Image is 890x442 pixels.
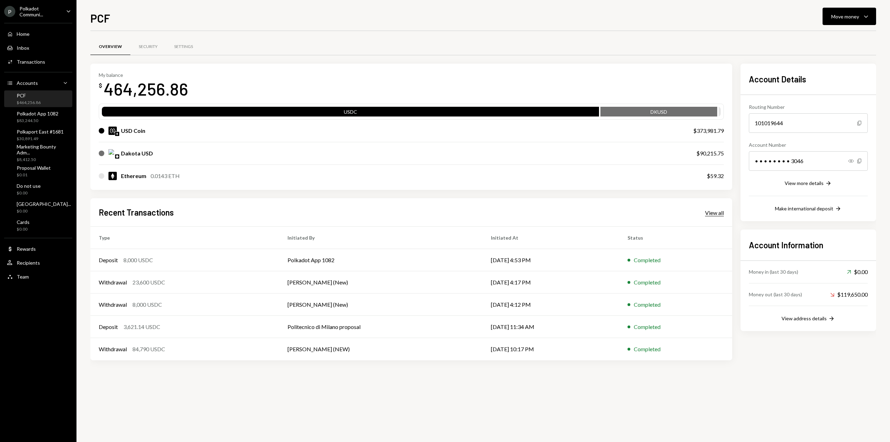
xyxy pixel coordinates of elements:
td: [DATE] 4:53 PM [483,249,619,271]
img: ETH [108,172,117,180]
div: Security [139,44,157,50]
img: USDC [108,127,117,135]
div: View more details [785,180,824,186]
div: $30,891.49 [17,136,64,142]
img: ethereum-mainnet [115,132,119,136]
div: Completed [634,278,661,287]
div: 84,790 USDC [132,345,165,353]
button: Make international deposit [775,205,842,213]
th: Initiated By [279,227,483,249]
button: View address details [782,315,835,323]
div: My balance [99,72,188,78]
div: Routing Number [749,103,868,111]
div: Money in (last 30 days) [749,268,798,275]
a: Transactions [4,55,72,68]
div: Polkadot App 1082 [17,111,58,116]
th: Type [90,227,279,249]
div: 101019644 [749,113,868,133]
div: 3,621.14 USDC [123,323,160,331]
h2: Account Details [749,73,868,85]
div: Polkadot Communi... [19,6,60,17]
div: $464,256.86 [17,100,41,106]
a: PCF$464,256.86 [4,90,72,107]
td: [PERSON_NAME] (New) [279,271,483,294]
div: 23,600 USDC [132,278,165,287]
td: [DATE] 10:17 PM [483,338,619,360]
div: $0.00 [17,190,41,196]
a: Accounts [4,77,72,89]
a: Do not use$0.00 [4,181,72,198]
div: $90,215.75 [696,149,724,158]
a: Polkadot App 1082$83,244.50 [4,109,72,125]
div: Ethereum [121,172,146,180]
div: Transactions [17,59,45,65]
h2: Recent Transactions [99,207,174,218]
a: Team [4,270,72,283]
h1: PCF [90,11,110,25]
div: $8,412.50 [17,157,70,163]
div: Cards [17,219,30,225]
th: Status [619,227,732,249]
img: DKUSD [108,149,117,158]
a: Proposal Wallet$0.01 [4,163,72,179]
a: Security [130,38,166,56]
td: [DATE] 11:34 AM [483,316,619,338]
a: Marketing Bounty Adm...$8,412.50 [4,145,72,161]
div: Overview [99,44,122,50]
a: Polkaport East #1681$30,891.49 [4,127,72,143]
div: 8,000 USDC [132,300,162,309]
img: base-mainnet [115,154,119,159]
div: Dakota USD [121,149,153,158]
div: Make international deposit [775,206,833,211]
div: $119,650.00 [830,290,868,299]
div: $373,981.79 [693,127,724,135]
div: Do not use [17,183,41,189]
div: Marketing Bounty Adm... [17,144,70,155]
a: Settings [166,38,201,56]
div: USD Coin [121,127,145,135]
div: $59.32 [707,172,724,180]
div: Deposit [99,323,118,331]
div: Rewards [17,246,36,252]
div: Withdrawal [99,278,127,287]
a: View all [705,209,724,216]
a: Overview [90,38,130,56]
a: Inbox [4,41,72,54]
button: Move money [823,8,876,25]
div: $83,244.50 [17,118,58,124]
div: Move money [831,13,859,20]
div: Withdrawal [99,300,127,309]
td: Polkadot App 1082 [279,249,483,271]
div: Polkaport East #1681 [17,129,64,135]
div: 0.0143 ETH [151,172,180,180]
div: $0.01 [17,172,51,178]
div: 8,000 USDC [123,256,153,264]
div: Deposit [99,256,118,264]
div: $ [99,82,102,89]
div: USDC [102,108,599,118]
a: Recipients [4,256,72,269]
div: Accounts [17,80,38,86]
div: Home [17,31,30,37]
div: $0.00 [847,268,868,276]
div: P [4,6,15,17]
div: Inbox [17,45,29,51]
td: [PERSON_NAME] (NEW) [279,338,483,360]
a: Cards$0.00 [4,217,72,234]
div: 464,256.86 [104,78,188,100]
a: [GEOGRAPHIC_DATA]...$0.00 [4,199,74,216]
div: Completed [634,300,661,309]
h2: Account Information [749,239,868,251]
td: [DATE] 4:17 PM [483,271,619,294]
div: Completed [634,256,661,264]
div: • • • • • • • • 3046 [749,151,868,171]
a: Rewards [4,242,72,255]
div: DKUSD [600,108,717,118]
td: Politecnico di Milano proposal [279,316,483,338]
div: View address details [782,315,827,321]
div: Account Number [749,141,868,148]
div: Recipients [17,260,40,266]
div: Settings [174,44,193,50]
button: View more details [785,180,832,187]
